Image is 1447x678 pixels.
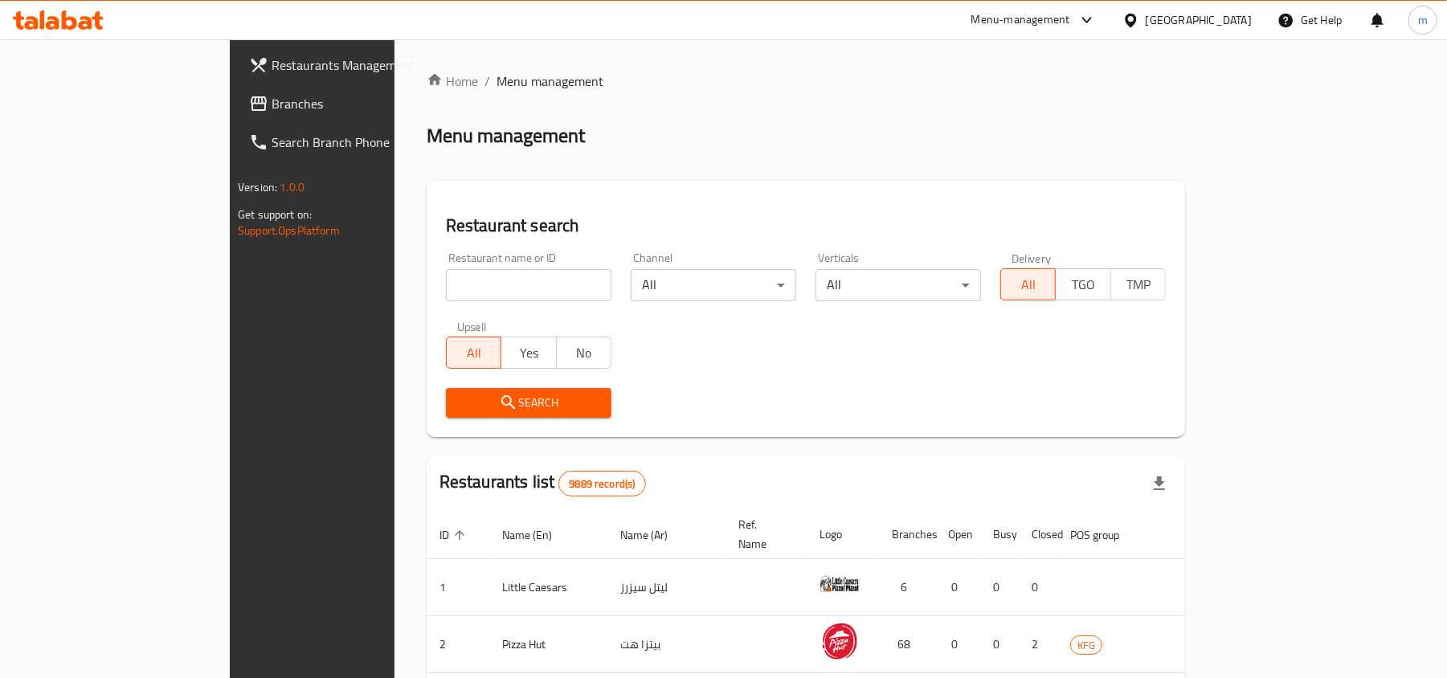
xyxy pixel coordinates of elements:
label: Upsell [457,321,487,332]
button: All [446,337,501,369]
li: / [484,71,490,91]
span: ID [439,525,470,545]
span: Version: [238,177,277,198]
td: 0 [1019,559,1057,616]
h2: Restaurants list [439,470,646,496]
button: TMP [1110,268,1166,300]
th: Logo [807,510,879,559]
h2: Menu management [427,123,585,149]
span: KFG [1071,636,1102,655]
span: Restaurants Management [272,55,459,75]
h2: Restaurant search [446,214,1166,238]
th: Open [935,510,980,559]
div: All [815,269,981,301]
span: m [1418,11,1428,29]
th: Busy [980,510,1019,559]
td: بيتزا هت [607,616,726,673]
span: Search Branch Phone [272,133,459,152]
div: Export file [1140,464,1179,503]
td: 0 [980,559,1019,616]
a: Support.OpsPlatform [238,220,340,241]
span: Yes [508,341,550,365]
td: Little Caesars [489,559,607,616]
span: Menu management [497,71,603,91]
span: TGO [1062,273,1104,296]
td: 68 [879,616,935,673]
label: Delivery [1012,252,1052,263]
td: 0 [980,616,1019,673]
td: ليتل سيزرز [607,559,726,616]
span: All [453,341,495,365]
span: 9889 record(s) [559,476,644,492]
button: Yes [501,337,556,369]
a: Restaurants Management [236,46,472,84]
span: 1.0.0 [280,177,305,198]
a: Search Branch Phone [236,123,472,161]
button: TGO [1055,268,1110,300]
div: Total records count [558,471,645,496]
a: Branches [236,84,472,123]
td: 0 [935,616,980,673]
div: Menu-management [971,10,1070,30]
span: No [563,341,605,365]
button: All [1000,268,1056,300]
div: [GEOGRAPHIC_DATA] [1146,11,1252,29]
th: Branches [879,510,935,559]
span: POS group [1070,525,1140,545]
td: 2 [1019,616,1057,673]
span: Branches [272,94,459,113]
span: Ref. Name [738,515,787,553]
input: Search for restaurant name or ID.. [446,269,611,301]
span: Search [459,393,599,413]
th: Closed [1019,510,1057,559]
span: TMP [1118,273,1159,296]
span: Get support on: [238,204,312,225]
span: All [1008,273,1049,296]
button: No [556,337,611,369]
td: Pizza Hut [489,616,607,673]
td: 0 [935,559,980,616]
button: Search [446,388,611,418]
span: Name (Ar) [620,525,689,545]
div: All [631,269,796,301]
span: Name (En) [502,525,573,545]
td: 6 [879,559,935,616]
nav: breadcrumb [427,71,1185,91]
img: Little Caesars [820,564,860,604]
img: Pizza Hut [820,621,860,661]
